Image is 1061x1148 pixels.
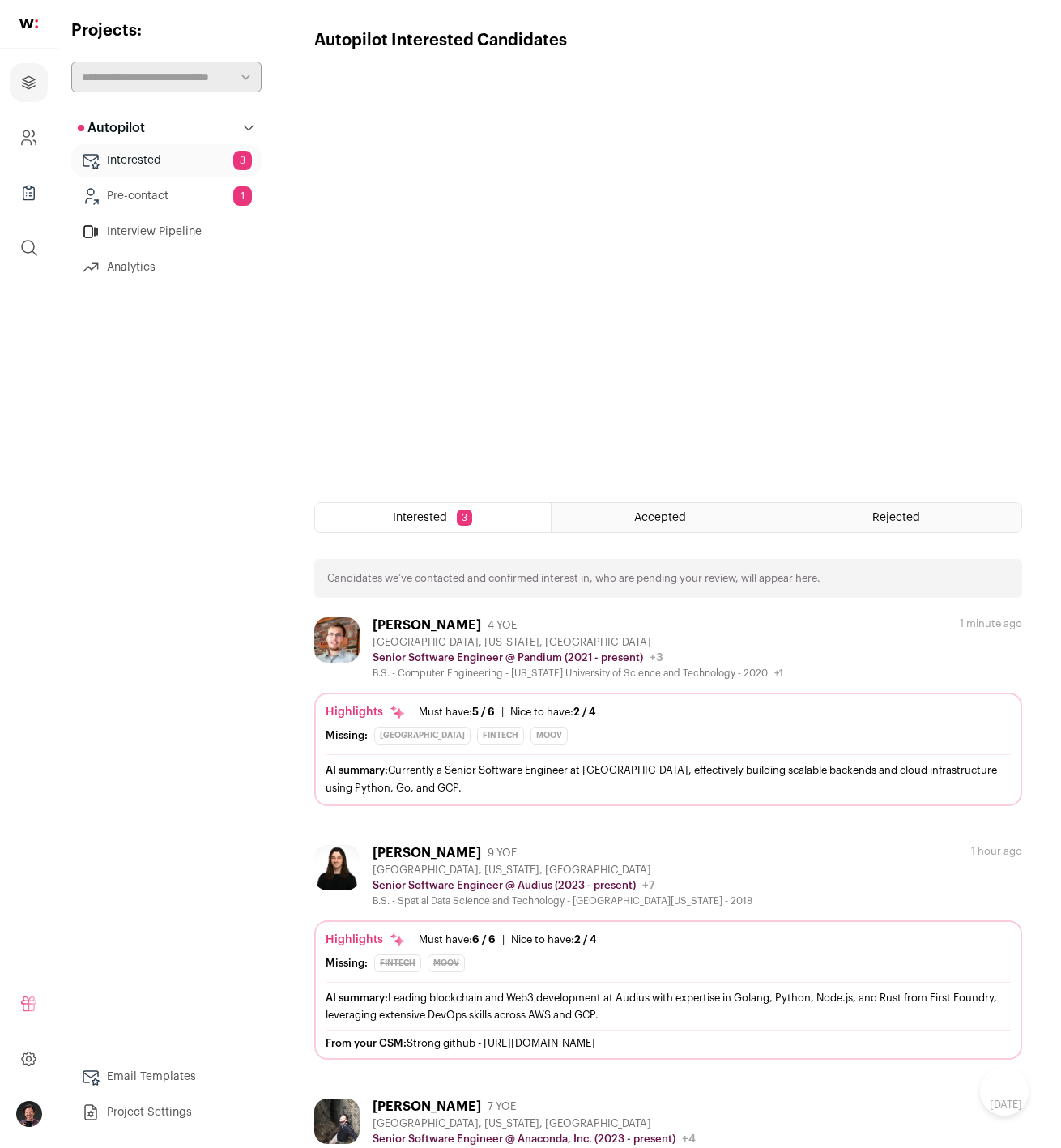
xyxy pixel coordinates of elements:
a: Pre-contact1 [71,180,262,212]
span: 2 / 4 [574,934,597,945]
button: Autopilot [71,112,262,144]
p: Senior Software Engineer @ Pandium (2021 - present) [373,651,643,664]
div: [GEOGRAPHIC_DATA] [374,727,471,745]
span: From your CSM: [326,1038,407,1048]
div: [PERSON_NAME] [373,845,481,861]
p: Senior Software Engineer @ Audius (2023 - present) [373,879,636,892]
div: [GEOGRAPHIC_DATA], [US_STATE], [GEOGRAPHIC_DATA] [373,864,752,877]
div: Moov [428,954,465,972]
span: 2 / 4 [573,706,596,717]
span: 4 YOE [488,619,517,632]
span: +1 [774,668,783,678]
button: Open dropdown [16,1101,42,1127]
span: 1 [233,186,252,206]
a: Project Settings [71,1096,262,1129]
a: Analytics [71,251,262,284]
span: 9 YOE [488,847,517,860]
div: [PERSON_NAME] [373,1099,481,1115]
div: [GEOGRAPHIC_DATA], [US_STATE], [GEOGRAPHIC_DATA] [373,636,783,649]
div: 1 minute ago [960,617,1022,630]
div: Missing: [326,729,368,742]
span: +4 [682,1133,696,1145]
div: Must have: [419,933,496,946]
a: Company and ATS Settings [10,118,48,157]
img: 19925374-medium_jpg [16,1101,42,1127]
span: 3 [457,510,472,526]
div: Missing: [326,957,368,970]
a: [PERSON_NAME] 4 YOE [GEOGRAPHIC_DATA], [US_STATE], [GEOGRAPHIC_DATA] Senior Software Engineer @ P... [314,617,1022,805]
a: Interested3 [71,144,262,177]
img: 01943dc063676078fd79f7127754e1ab1201cca5ef14c3045aeabc9091620945.jpg [314,845,360,890]
div: Nice to have: [510,706,596,719]
ul: | [419,706,596,719]
span: +7 [642,880,655,891]
div: Fintech [477,727,524,745]
div: Fintech [374,954,421,972]
span: 6 / 6 [472,934,496,945]
span: 7 YOE [488,1100,516,1113]
div: B.S. - Computer Engineering - [US_STATE] University of Science and Technology - 2020 [373,667,783,680]
ul: | [419,933,597,946]
a: Rejected [786,503,1021,532]
h1: Autopilot Interested Candidates [314,29,567,52]
p: Senior Software Engineer @ Anaconda, Inc. (2023 - present) [373,1133,675,1146]
img: wellfound-shorthand-0d5821cbd27db2630d0214b213865d53afaa358527fdda9d0ea32b1df1b89c2c.svg [19,19,38,28]
span: AI summary: [326,765,388,775]
span: 5 / 6 [472,706,495,717]
span: Interested [393,512,447,523]
div: Nice to have: [511,933,597,946]
div: Currently a Senior Software Engineer at [GEOGRAPHIC_DATA], effectively building scalable backends... [326,762,1011,796]
div: [GEOGRAPHIC_DATA], [US_STATE], [GEOGRAPHIC_DATA] [373,1117,714,1130]
div: Strong github - [URL][DOMAIN_NAME] [326,1037,1011,1050]
div: [PERSON_NAME] [373,617,481,634]
span: +3 [650,652,663,664]
div: B.S. - Spatial Data Science and Technology - [GEOGRAPHIC_DATA][US_STATE] - 2018 [373,894,752,907]
div: Moov [530,727,568,745]
a: Company Lists [10,173,48,212]
h2: Projects: [71,19,262,42]
iframe: Help Scout Beacon - Open [980,1067,1029,1116]
p: Candidates we’ve contacted and confirmed interest in, who are pending your review, will appear here. [327,572,820,585]
a: Interview Pipeline [71,216,262,248]
img: f3a27e6a97cffdd4f26f968f96b7e0f8aec9710de64fcbc6fa9ac6c0e3c89d4a.jpg [314,1099,360,1144]
div: Highlights [326,704,406,720]
div: 1 hour ago [971,845,1022,858]
iframe: Autopilot Interested [314,52,1022,483]
a: Projects [10,63,48,102]
a: [PERSON_NAME] 9 YOE [GEOGRAPHIC_DATA], [US_STATE], [GEOGRAPHIC_DATA] Senior Software Engineer @ A... [314,845,1022,1060]
div: Leading blockchain and Web3 development at Audius with expertise in Golang, Python, Node.js, and ... [326,989,1011,1023]
span: Accepted [634,512,686,523]
span: Rejected [872,512,920,523]
div: Highlights [326,932,406,948]
span: AI summary: [326,992,388,1003]
div: Must have: [419,706,495,719]
span: 3 [233,151,252,170]
a: Accepted [552,503,786,532]
a: Email Templates [71,1061,262,1093]
p: Autopilot [78,118,145,138]
img: f71e06fd659a38100e36948e4eec1c5c5a8286f5d173efd26a0921f285d4f1dd.jpg [314,617,360,663]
